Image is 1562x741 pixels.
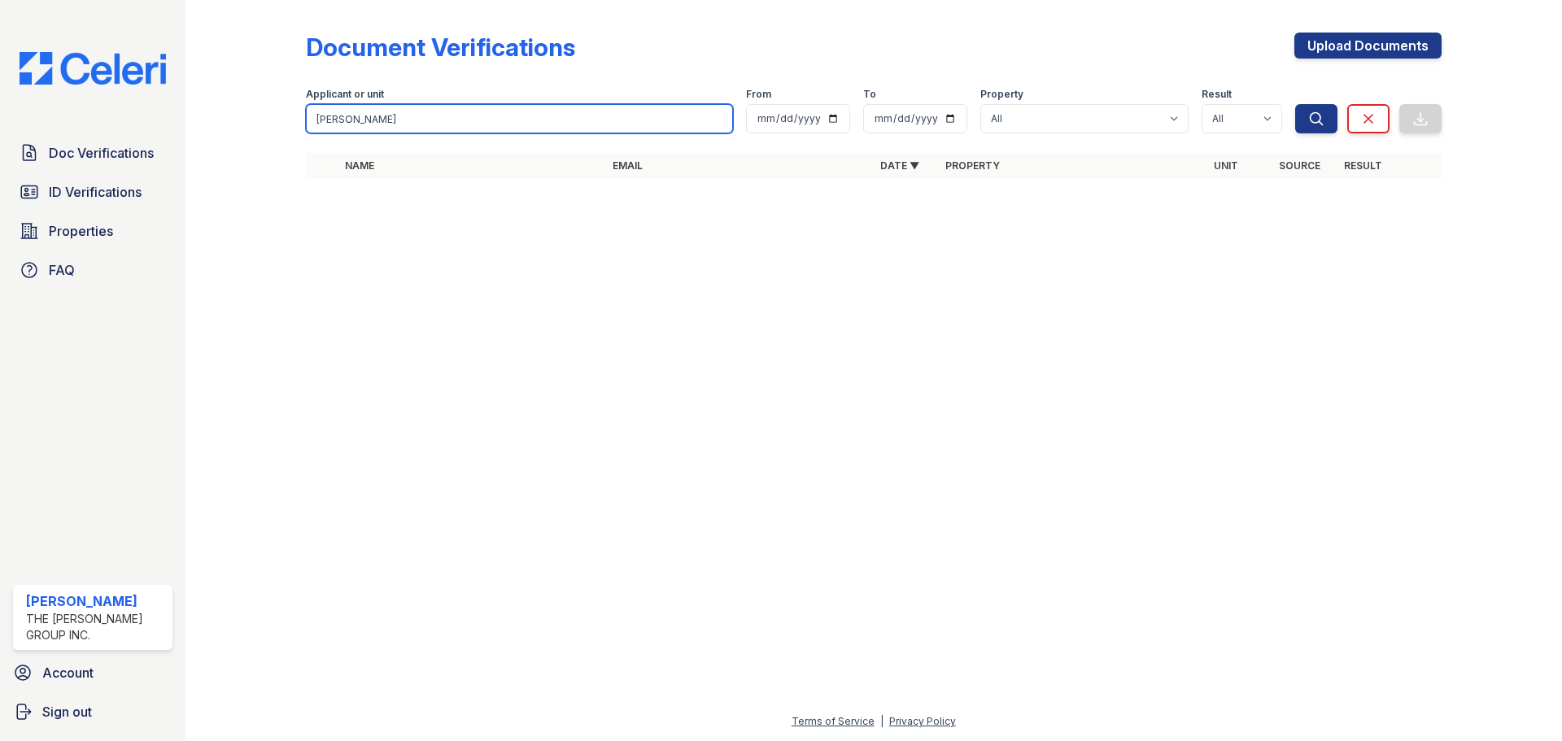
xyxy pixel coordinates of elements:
[306,104,733,133] input: Search by name, email, or unit number
[26,611,166,643] div: The [PERSON_NAME] Group Inc.
[1344,159,1382,172] a: Result
[1294,33,1442,59] a: Upload Documents
[26,591,166,611] div: [PERSON_NAME]
[863,88,876,101] label: To
[345,159,374,172] a: Name
[49,260,75,280] span: FAQ
[613,159,643,172] a: Email
[49,182,142,202] span: ID Verifications
[13,137,172,169] a: Doc Verifications
[49,143,154,163] span: Doc Verifications
[7,52,179,85] img: CE_Logo_Blue-a8612792a0a2168367f1c8372b55b34899dd931a85d93a1a3d3e32e68fde9ad4.png
[880,159,919,172] a: Date ▼
[889,715,956,727] a: Privacy Policy
[1279,159,1320,172] a: Source
[49,221,113,241] span: Properties
[792,715,875,727] a: Terms of Service
[746,88,771,101] label: From
[306,88,384,101] label: Applicant or unit
[1202,88,1232,101] label: Result
[306,33,575,62] div: Document Verifications
[13,176,172,208] a: ID Verifications
[945,159,1000,172] a: Property
[980,88,1023,101] label: Property
[13,215,172,247] a: Properties
[1214,159,1238,172] a: Unit
[42,702,92,721] span: Sign out
[7,695,179,728] a: Sign out
[42,663,94,682] span: Account
[7,656,179,689] a: Account
[880,715,884,727] div: |
[13,254,172,286] a: FAQ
